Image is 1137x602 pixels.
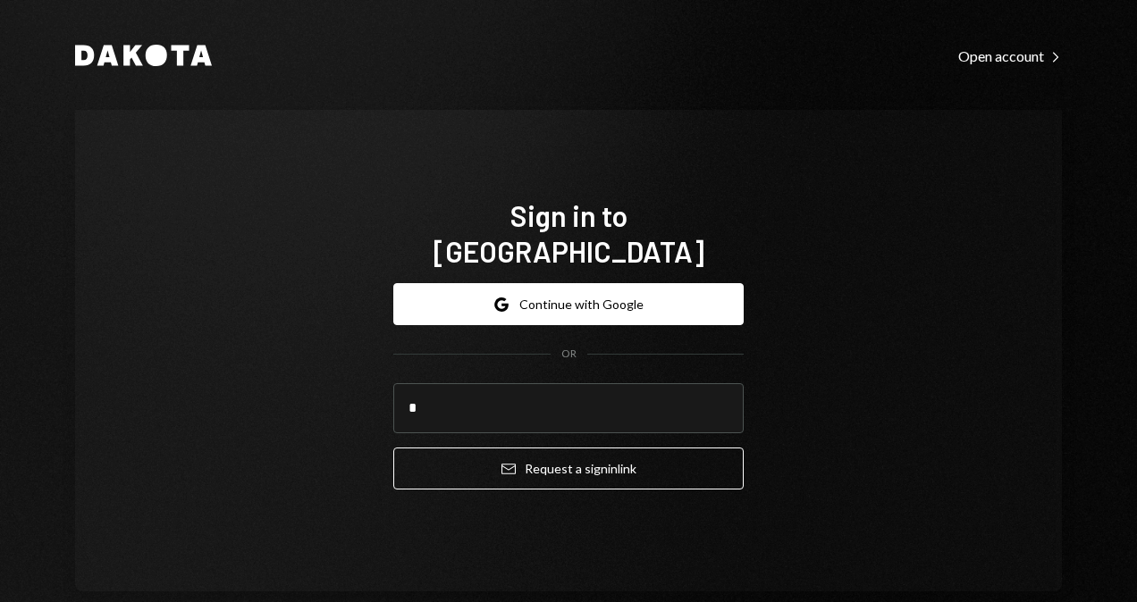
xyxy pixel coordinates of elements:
[958,46,1062,65] a: Open account
[561,347,577,362] div: OR
[393,197,744,269] h1: Sign in to [GEOGRAPHIC_DATA]
[958,47,1062,65] div: Open account
[393,283,744,325] button: Continue with Google
[393,447,744,489] button: Request a signinlink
